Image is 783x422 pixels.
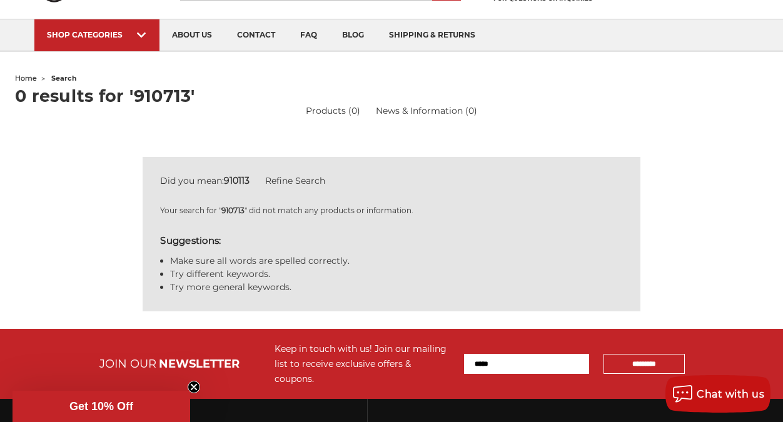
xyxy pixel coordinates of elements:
[697,388,764,400] span: Chat with us
[99,357,156,371] span: JOIN OUR
[376,105,477,116] a: News & Information (0)
[188,381,200,393] button: Close teaser
[376,19,488,51] a: shipping & returns
[47,30,147,39] div: SHOP CATEGORIES
[265,175,325,186] a: Refine Search
[170,254,622,268] li: Make sure all words are spelled correctly.
[160,205,622,216] p: Your search for " " did not match any products or information.
[159,19,225,51] a: about us
[665,375,770,413] button: Chat with us
[225,19,288,51] a: contact
[15,88,768,104] h1: 0 results for '910713'
[13,391,190,422] div: Get 10% OffClose teaser
[306,104,360,118] a: Products (0)
[160,174,622,188] div: Did you mean:
[288,19,330,51] a: faq
[160,234,622,248] h5: Suggestions:
[224,175,250,186] strong: 910113
[159,357,240,371] span: NEWSLETTER
[170,268,622,281] li: Try different keywords.
[221,206,245,215] strong: 910713
[170,281,622,294] li: Try more general keywords.
[275,341,452,386] div: Keep in touch with us! Join our mailing list to receive exclusive offers & coupons.
[69,400,133,413] span: Get 10% Off
[51,74,77,83] span: search
[15,74,37,83] a: home
[330,19,376,51] a: blog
